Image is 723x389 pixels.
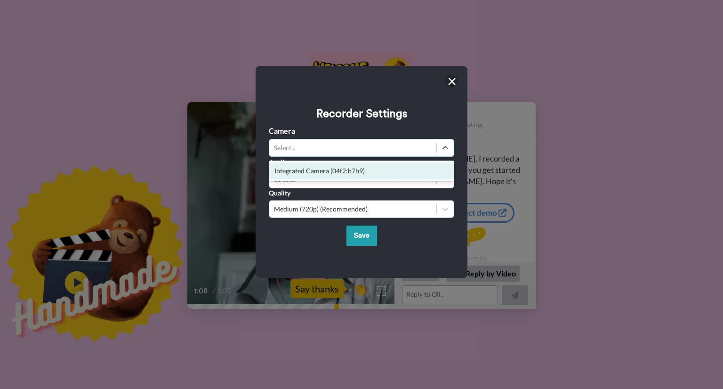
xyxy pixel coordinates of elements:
[269,125,295,137] label: Camera
[269,188,290,198] label: Quality
[448,78,456,85] img: ic_close.svg
[274,204,432,214] div: Medium (720p) (Recommended)
[269,157,289,168] label: Audio
[274,143,432,153] div: Select...
[269,162,454,179] div: Integrated Camera (04f2:b7b9)
[269,107,454,121] h3: Recorder Settings
[346,226,377,246] button: Save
